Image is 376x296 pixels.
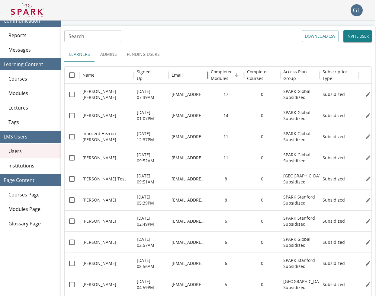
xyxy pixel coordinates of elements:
p: [DATE] 02:49PM [137,215,166,227]
div: Name [82,72,95,78]
div: GE [351,4,363,16]
p: SPARK Stanford Subsidized [283,257,317,269]
button: Sort [269,71,277,79]
p: [PERSON_NAME] [82,239,116,245]
span: Users [8,148,56,155]
div: 0 [244,253,280,274]
h6: Completed Modules [211,68,233,82]
div: 0 [244,84,280,105]
div: 0 [244,126,280,147]
p: SPARK Global Subsidized [283,152,317,164]
div: 14 [208,105,244,126]
p: [GEOGRAPHIC_DATA] Subsidized [283,173,326,185]
button: Edit [364,174,373,183]
p: SPARK Global Subsidized [283,110,317,122]
svg: Edit [365,260,371,266]
p: Subsidized [323,91,345,97]
div: 11 [208,126,244,147]
p: Subsidized [323,155,345,161]
div: rthelingwani@aibst.edu.zw [169,147,208,168]
div: 6 [208,231,244,253]
div: 6 [208,253,244,274]
div: segda.abdoulaye@yahoo.fr [169,231,208,253]
p: [DATE] 09:52AM [137,152,166,164]
p: Subsidized [323,282,345,288]
p: Subsidized [323,113,345,119]
button: Edit [364,111,373,120]
div: 0 [244,105,280,126]
p: [PERSON_NAME] [82,260,116,266]
div: 5 [208,274,244,295]
p: SPARK Global Subsidized [283,131,317,143]
button: Edit [364,217,373,226]
button: Sort [157,71,166,79]
button: Sort [95,71,104,79]
button: Edit [364,132,373,141]
div: 0 [244,147,280,168]
p: [GEOGRAPHIC_DATA] Subsidized [283,278,326,291]
div: 8 [208,168,244,189]
p: [PERSON_NAME] [PERSON_NAME] [82,88,131,100]
p: SPARK Global Subsidized [283,88,317,100]
span: Reports [8,32,56,39]
p: [DATE] 08:56AM [137,257,166,269]
span: Modules Page [8,205,56,213]
h6: Signed Up [137,68,156,82]
div: rieko@stanford.edu [169,253,208,274]
h6: Completed Courses [247,68,269,82]
svg: Edit [365,282,371,288]
div: 0 [244,231,280,253]
button: Sort [183,71,192,79]
svg: Edit [365,134,371,140]
p: Subsidized [323,218,345,224]
p: Subsidized [323,260,345,266]
p: SPARK Stanford Subsidized [283,194,317,206]
p: [DATE] 12:37PM [137,131,166,143]
svg: Edit [365,218,371,224]
p: Subsidized [323,239,345,245]
p: [DATE] 02:57AM [137,236,166,248]
span: Glossary Page [8,220,56,227]
button: Edit [364,259,373,268]
span: Learning Content [4,61,56,68]
button: account of current user [351,4,363,16]
p: [DATE] 09:51AM [137,173,166,185]
span: Page Content [4,177,56,184]
div: 8 [208,189,244,210]
p: [PERSON_NAME] [82,197,116,203]
button: Learners [64,47,95,62]
button: Edit [364,90,373,99]
button: Sort [347,71,356,79]
div: 11 [208,147,244,168]
button: Sort [233,71,241,79]
span: Tags [8,119,56,126]
span: Institutions [8,162,56,169]
button: Edit [364,153,373,162]
p: [DATE] 01:07PM [137,110,166,122]
p: [PERSON_NAME] [82,282,116,288]
span: Messages [8,46,56,53]
div: Email [172,72,183,78]
div: g.ehrenk@gmail.com [169,168,208,189]
button: Download CSV [302,30,339,42]
span: Modules [8,90,56,97]
p: [PERSON_NAME] [82,155,116,161]
p: Subsidized [323,134,345,140]
button: Edit [364,196,373,205]
svg: Edit [365,239,371,245]
h6: Subscription Type [323,68,348,82]
div: user types [64,47,372,62]
p: [DATE] 05:39PM [137,194,166,206]
span: LMS Users [4,133,56,140]
p: [DATE] 07:39AM [137,88,166,100]
div: 0 [244,168,280,189]
p: [DATE] 04:59PM [137,278,166,291]
svg: Edit [365,197,371,203]
svg: Edit [365,176,371,182]
p: [PERSON_NAME] Test [82,176,126,182]
svg: Edit [365,155,371,161]
div: kttrinh@stanford.edu [169,274,208,295]
div: 0 [244,210,280,231]
div: 0 [244,274,280,295]
button: Admins [95,47,122,62]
